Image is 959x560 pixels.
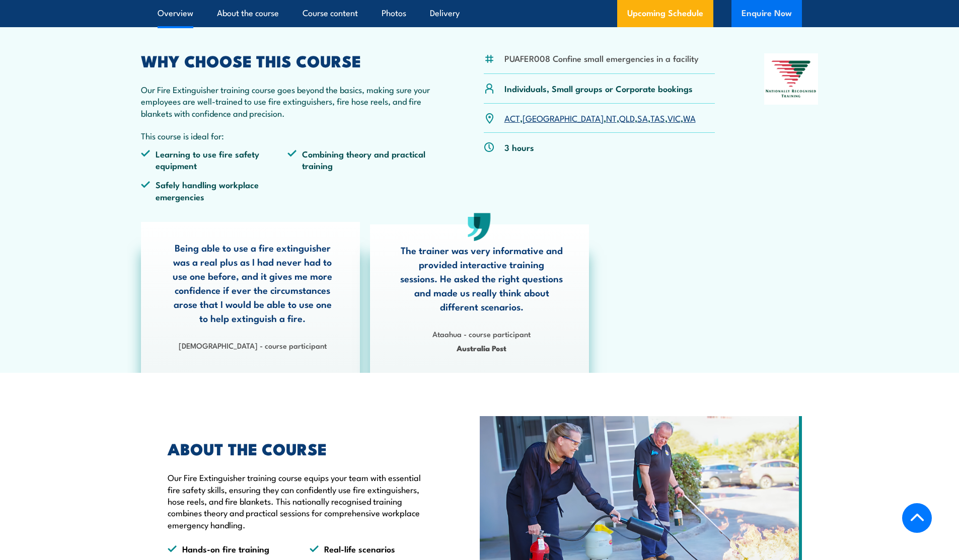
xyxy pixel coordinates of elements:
a: ACT [504,112,520,124]
li: Hands-on fire training [168,543,291,554]
p: Being able to use a fire extinguisher was a real plus as I had never had to use one before, and i... [171,241,335,325]
a: NT [606,112,617,124]
a: VIC [668,112,681,124]
img: Nationally Recognised Training logo. [764,53,819,105]
li: Real-life scenarios [310,543,433,554]
a: QLD [619,112,635,124]
h2: WHY CHOOSE THIS COURSE [141,53,435,67]
strong: [DEMOGRAPHIC_DATA] - course participant [179,340,327,351]
span: Australia Post [400,342,564,354]
a: SA [637,112,648,124]
p: Our Fire Extinguisher training course equips your team with essential fire safety skills, ensurin... [168,471,433,530]
li: Combining theory and practical training [287,148,434,172]
p: , , , , , , , [504,112,696,124]
strong: Ataahua - course participant [432,328,531,339]
a: TAS [650,112,665,124]
li: Learning to use fire safety equipment [141,148,288,172]
p: This course is ideal for: [141,130,435,141]
p: 3 hours [504,141,534,153]
a: WA [683,112,696,124]
p: Individuals, Small groups or Corporate bookings [504,83,693,94]
h2: ABOUT THE COURSE [168,441,433,455]
p: Our Fire Extinguisher training course goes beyond the basics, making sure your employees are well... [141,84,435,119]
a: [GEOGRAPHIC_DATA] [523,112,604,124]
p: The trainer was very informative and provided interactive training sessions. He asked the right q... [400,243,564,313]
li: PUAFER008 Confine small emergencies in a facility [504,52,699,64]
li: Safely handling workplace emergencies [141,179,288,202]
